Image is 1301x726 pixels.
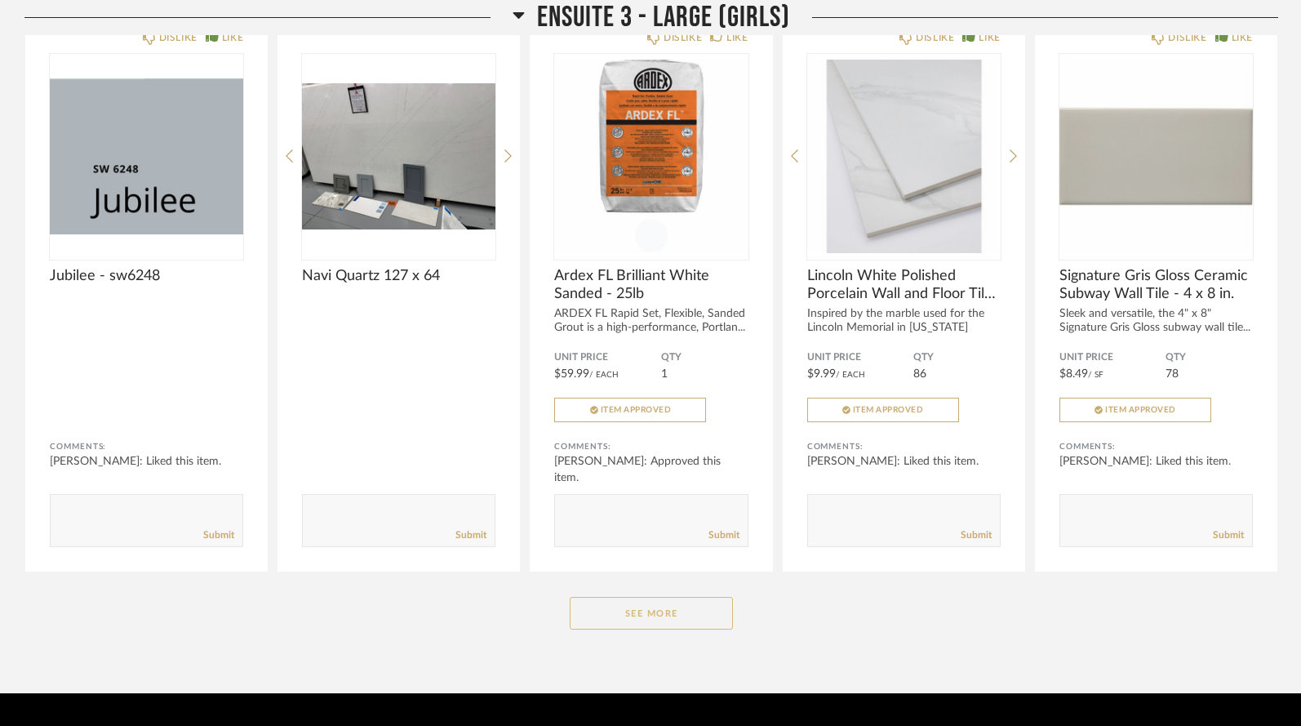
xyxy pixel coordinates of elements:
span: Item Approved [853,406,924,414]
span: Jubilee - sw6248 [50,267,243,285]
div: Comments: [50,439,243,455]
div: [PERSON_NAME]: Approved this item. [554,453,748,486]
span: Unit Price [554,351,660,364]
span: Ardex FL Brilliant White Sanded - 25lb [554,267,748,303]
button: See More [570,597,733,630]
div: LIKE [1232,29,1253,46]
span: $9.99 [807,368,836,380]
div: Comments: [554,439,748,455]
span: Item Approved [601,406,672,414]
span: / SF [1088,371,1103,379]
div: LIKE [979,29,1000,46]
img: undefined [1059,54,1253,258]
div: DISLIKE [664,29,702,46]
span: 86 [913,368,926,380]
span: Navi Quartz 127 x 64 [302,267,495,285]
span: 78 [1166,368,1179,380]
div: Comments: [1059,439,1253,455]
a: Submit [203,528,234,542]
div: [PERSON_NAME]: Liked this item. [50,453,243,470]
span: Unit Price [807,351,913,364]
div: DISLIKE [916,29,954,46]
button: Item Approved [807,398,959,422]
a: Submit [961,528,992,542]
a: Submit [455,528,486,542]
span: / Each [836,371,865,379]
div: ARDEX FL Rapid Set, Flexible, Sanded Grout is a high-performance, Portlan... [554,307,748,335]
div: DISLIKE [1168,29,1206,46]
span: QTY [661,351,748,364]
a: Submit [1213,528,1244,542]
span: Signature Gris Gloss Ceramic Subway Wall Tile - 4 x 8 in. [1059,267,1253,303]
img: undefined [554,54,748,258]
button: Item Approved [1059,398,1211,422]
img: undefined [50,54,243,258]
span: Unit Price [1059,351,1166,364]
div: Sleek and versatile, the 4" x 8" Signature Gris Gloss subway wall tile... [1059,307,1253,335]
div: LIKE [222,29,243,46]
div: Inspired by the marble used for the Lincoln Memorial in [US_STATE][GEOGRAPHIC_DATA].... [807,307,1001,349]
div: DISLIKE [159,29,198,46]
span: QTY [913,351,1001,364]
div: LIKE [726,29,748,46]
span: Item Approved [1105,406,1176,414]
span: Lincoln White Polished Porcelain Wall and Floor Tile - 12 x 24 in. [807,267,1001,303]
button: Item Approved [554,398,706,422]
span: 1 [661,368,668,380]
img: undefined [302,54,495,258]
a: Submit [708,528,739,542]
img: undefined [807,54,1001,258]
div: [PERSON_NAME]: Liked this item. [1059,453,1253,470]
span: / Each [589,371,619,379]
div: [PERSON_NAME]: Liked this item. [807,453,1001,470]
span: QTY [1166,351,1253,364]
span: $8.49 [1059,368,1088,380]
span: $59.99 [554,368,589,380]
div: Comments: [807,439,1001,455]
